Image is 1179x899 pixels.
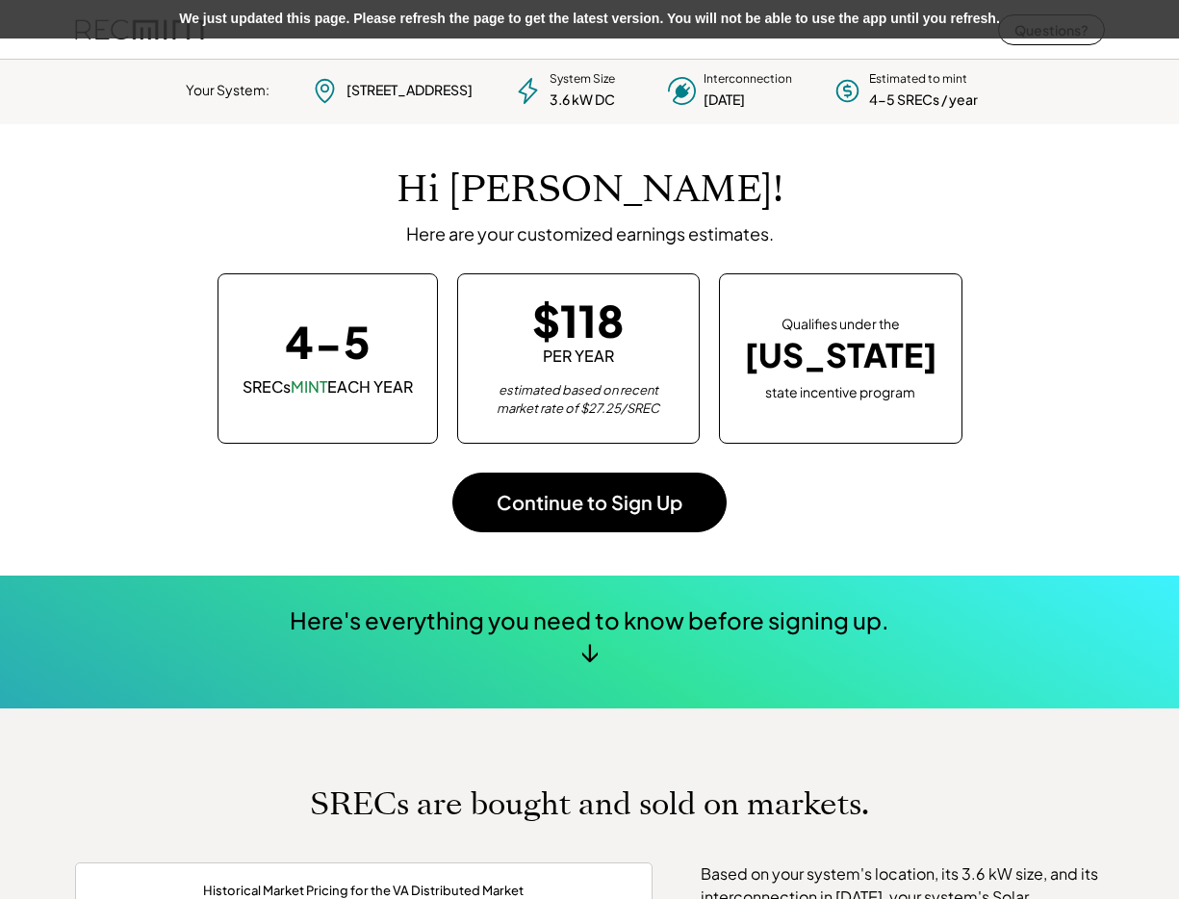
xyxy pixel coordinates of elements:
[580,637,599,666] div: ↓
[290,604,889,637] div: Here's everything you need to know before signing up.
[532,298,624,342] div: $118
[543,346,614,367] div: PER YEAR
[869,90,978,110] div: 4-5 SRECs / year
[550,71,615,88] div: System Size
[704,90,745,110] div: [DATE]
[406,222,774,244] div: Here are your customized earnings estimates.
[782,315,900,334] div: Qualifies under the
[744,336,937,375] div: [US_STATE]
[285,320,371,363] div: 4-5
[186,81,269,100] div: Your System:
[704,71,792,88] div: Interconnection
[869,71,967,88] div: Estimated to mint
[291,376,327,397] font: MINT
[346,81,473,100] div: [STREET_ADDRESS]
[482,381,675,419] div: estimated based on recent market rate of $27.25/SREC
[203,883,524,899] div: Historical Market Pricing for the VA Distributed Market
[397,167,783,213] h1: Hi [PERSON_NAME]!
[310,785,869,823] h1: SRECs are bought and sold on markets.
[243,376,413,398] div: SRECs EACH YEAR
[765,380,915,402] div: state incentive program
[452,473,727,532] button: Continue to Sign Up
[550,90,615,110] div: 3.6 kW DC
